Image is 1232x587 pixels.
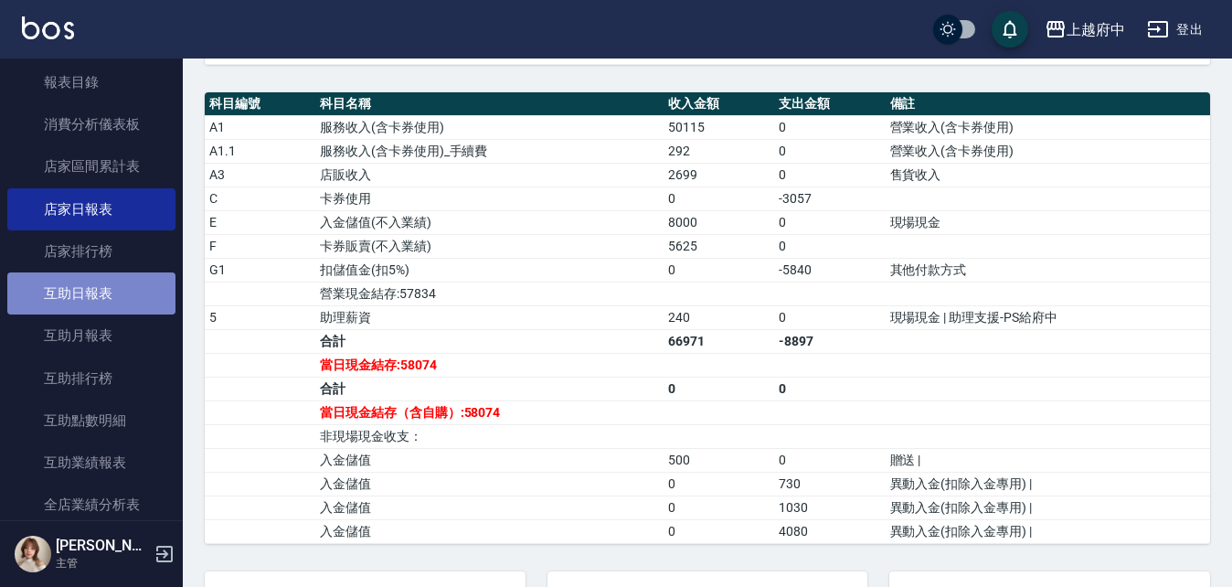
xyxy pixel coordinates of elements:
td: 5625 [664,234,774,258]
td: 服務收入(含卡券使用)_手續費 [315,139,664,163]
td: 0 [774,163,885,187]
td: 卡券販賣(不入業績) [315,234,664,258]
td: 現場現金 [886,210,1210,234]
p: 主管 [56,555,149,571]
th: 備註 [886,92,1210,116]
td: 異動入金(扣除入金專用) | [886,496,1210,519]
td: 營業收入(含卡券使用) [886,115,1210,139]
button: 上越府中 [1037,11,1132,48]
td: A1.1 [205,139,315,163]
td: 合計 [315,377,664,400]
td: -8897 [774,329,885,353]
td: 卡券使用 [315,187,664,210]
td: 現場現金 | 助理支援-PS給府中 [886,305,1210,329]
a: 店家區間累計表 [7,145,175,187]
td: 5 [205,305,315,329]
td: -3057 [774,187,885,210]
a: 報表目錄 [7,61,175,103]
td: 入金儲值 [315,472,664,496]
td: 2699 [664,163,774,187]
th: 支出金額 [774,92,885,116]
td: 當日現金結存（含自購）:58074 [315,400,664,424]
a: 店家排行榜 [7,230,175,272]
td: 入金儲值 [315,448,664,472]
button: 登出 [1140,13,1210,47]
td: 異動入金(扣除入金專用) | [886,519,1210,543]
a: 互助業績報表 [7,442,175,484]
td: 合計 [315,329,664,353]
td: 0 [664,377,774,400]
img: Logo [22,16,74,39]
a: 店家日報表 [7,188,175,230]
td: 0 [664,187,774,210]
th: 科目編號 [205,92,315,116]
td: 異動入金(扣除入金專用) | [886,472,1210,496]
td: 0 [774,210,885,234]
td: -5840 [774,258,885,282]
td: 入金儲值 [315,496,664,519]
img: Person [15,536,51,572]
th: 科目名稱 [315,92,664,116]
td: 扣儲值金(扣5%) [315,258,664,282]
td: A1 [205,115,315,139]
td: F [205,234,315,258]
td: E [205,210,315,234]
td: 0 [774,448,885,472]
td: 4080 [774,519,885,543]
td: 0 [774,305,885,329]
td: 240 [664,305,774,329]
td: 0 [774,234,885,258]
h5: [PERSON_NAME] [56,537,149,555]
td: 營業收入(含卡券使用) [886,139,1210,163]
button: save [992,11,1028,48]
td: 其他付款方式 [886,258,1210,282]
td: 入金儲值(不入業績) [315,210,664,234]
td: 營業現金結存:57834 [315,282,664,305]
td: 贈送 | [886,448,1210,472]
td: 店販收入 [315,163,664,187]
td: 730 [774,472,885,496]
a: 全店業績分析表 [7,484,175,526]
td: 非現場現金收支： [315,424,664,448]
td: 服務收入(含卡券使用) [315,115,664,139]
td: 入金儲值 [315,519,664,543]
td: 1030 [774,496,885,519]
table: a dense table [205,92,1210,544]
td: 0 [664,258,774,282]
a: 互助點數明細 [7,400,175,442]
div: 上越府中 [1067,18,1125,41]
a: 互助月報表 [7,315,175,357]
th: 收入金額 [664,92,774,116]
td: A3 [205,163,315,187]
td: 助理薪資 [315,305,664,329]
td: 售貨收入 [886,163,1210,187]
td: 當日現金結存:58074 [315,353,664,377]
a: 互助排行榜 [7,358,175,400]
td: 50115 [664,115,774,139]
td: G1 [205,258,315,282]
td: 8000 [664,210,774,234]
td: 0 [774,139,885,163]
td: 0 [774,377,885,400]
td: 0 [664,496,774,519]
td: C [205,187,315,210]
td: 66971 [664,329,774,353]
a: 消費分析儀表板 [7,103,175,145]
td: 0 [664,472,774,496]
td: 0 [664,519,774,543]
td: 292 [664,139,774,163]
td: 0 [774,115,885,139]
a: 互助日報表 [7,272,175,315]
td: 500 [664,448,774,472]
